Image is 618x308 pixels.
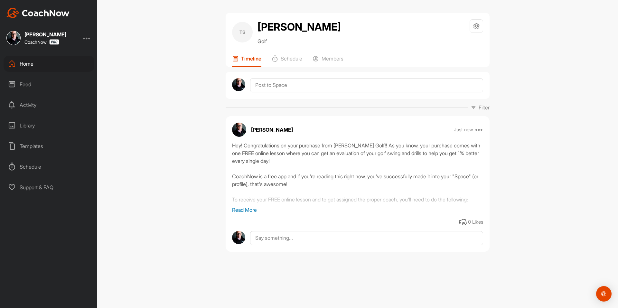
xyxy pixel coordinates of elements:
img: CoachNow [6,8,70,18]
img: avatar [232,123,246,137]
img: square_d7b6dd5b2d8b6df5777e39d7bdd614c0.jpg [6,31,21,45]
img: avatar [232,231,245,244]
p: Read More [232,206,483,214]
div: Activity [4,97,94,113]
p: [PERSON_NAME] [251,126,293,134]
div: [PERSON_NAME] [24,32,66,37]
p: Golf [257,37,341,45]
div: 0 Likes [468,219,483,226]
p: Timeline [241,55,261,62]
div: Feed [4,76,94,92]
div: CoachNow [24,39,59,45]
p: Just now [454,126,473,133]
div: Open Intercom Messenger [596,286,612,302]
img: CoachNow Pro [49,39,59,45]
p: Members [322,55,343,62]
div: Support & FAQ [4,179,94,195]
div: Schedule [4,159,94,175]
h2: [PERSON_NAME] [257,19,341,35]
div: Home [4,56,94,72]
img: avatar [232,78,245,91]
div: Library [4,117,94,134]
div: TS [232,22,253,42]
p: Filter [479,104,490,111]
p: Schedule [281,55,302,62]
div: Templates [4,138,94,154]
div: Hey! Congratulations on your purchase from [PERSON_NAME] Golf!! As you know, your purchase comes ... [232,142,483,206]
